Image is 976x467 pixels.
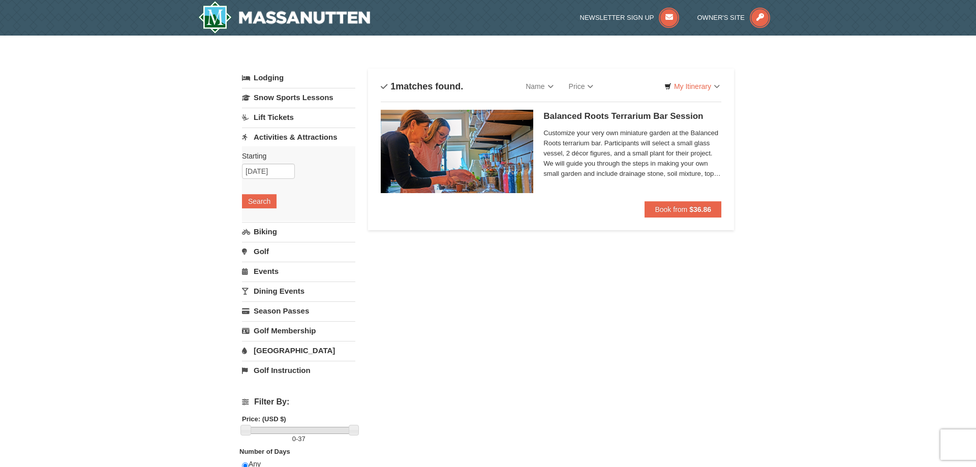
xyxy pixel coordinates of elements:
strong: Number of Days [239,448,290,455]
span: Book from [655,205,687,213]
a: Price [561,76,601,97]
span: Customize your very own miniature garden at the Balanced Roots terrarium bar. Participants will s... [543,128,721,179]
a: [GEOGRAPHIC_DATA] [242,341,355,360]
span: 0 [292,435,296,443]
h5: Balanced Roots Terrarium Bar Session [543,111,721,121]
a: Lift Tickets [242,108,355,127]
label: Starting [242,151,348,161]
a: Biking [242,222,355,241]
a: Activities & Attractions [242,128,355,146]
a: Golf [242,242,355,261]
span: Newsletter Sign Up [580,14,654,21]
a: My Itinerary [658,79,726,94]
label: - [242,434,355,444]
a: Golf Instruction [242,361,355,380]
a: Massanutten Resort [198,1,370,34]
a: Name [518,76,561,97]
span: 37 [298,435,305,443]
img: 18871151-30-393e4332.jpg [381,110,533,193]
button: Book from $36.86 [645,201,721,217]
a: Lodging [242,69,355,87]
a: Newsletter Sign Up [580,14,680,21]
button: Search [242,194,277,208]
a: Golf Membership [242,321,355,340]
span: Owner's Site [697,14,745,21]
h4: Filter By: [242,397,355,407]
img: Massanutten Resort Logo [198,1,370,34]
a: Season Passes [242,301,355,320]
a: Snow Sports Lessons [242,88,355,107]
a: Owner's Site [697,14,771,21]
h4: matches found. [381,81,463,91]
a: Events [242,262,355,281]
span: 1 [390,81,395,91]
strong: Price: (USD $) [242,415,286,423]
strong: $36.86 [689,205,711,213]
a: Dining Events [242,282,355,300]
